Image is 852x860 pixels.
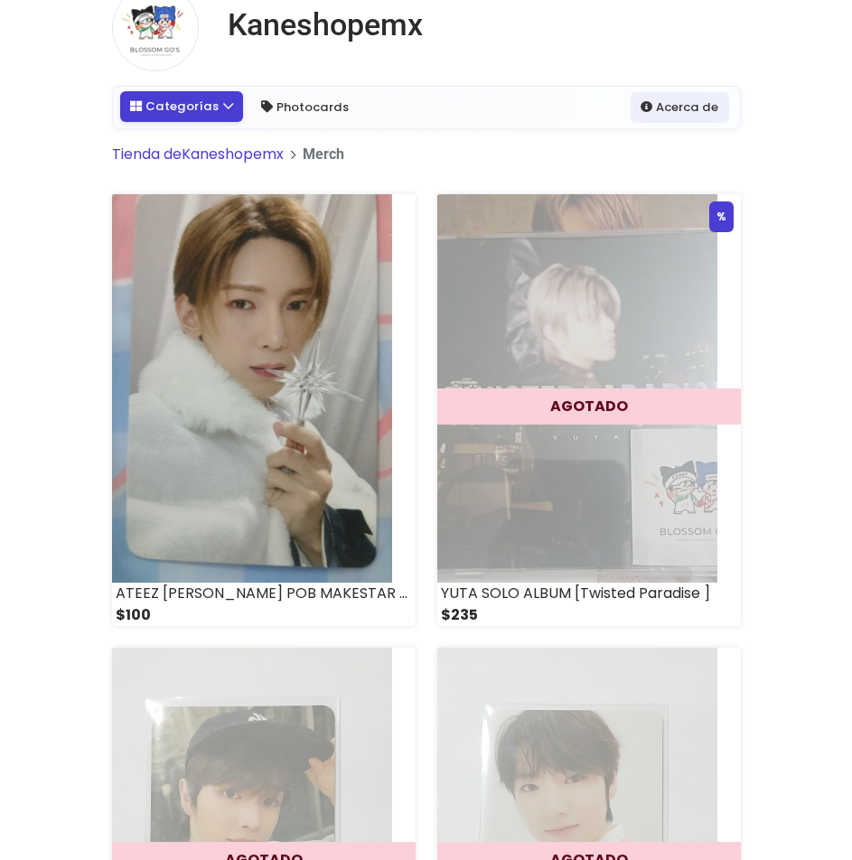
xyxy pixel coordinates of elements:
[112,194,392,583] img: small_1756595300235.jpeg
[120,91,244,122] a: Categorías
[112,194,416,626] a: ATEEZ [PERSON_NAME] POB MAKESTAR WINTER $100
[250,92,358,123] a: Photocards
[437,583,741,604] div: YUTA SOLO ALBUM [Twisted Paradise ]
[437,194,717,583] img: small_1756594813916.jpeg
[303,145,344,163] span: Merch
[112,144,284,164] a: Tienda deKaneshopemx
[631,92,728,123] a: Acerca de
[437,388,741,425] div: AGOTADO
[112,583,416,604] div: ATEEZ [PERSON_NAME] POB MAKESTAR WINTER
[437,604,741,626] div: $235
[112,144,741,180] nav: breadcrumb
[112,144,182,164] span: Tienda de
[213,6,423,43] a: Kaneshopemx
[709,201,734,232] div: %
[228,6,423,43] h1: Kaneshopemx
[112,604,416,626] div: $100
[437,194,741,626] a: AGOTADO % YUTA SOLO ALBUM [Twisted Paradise ] $235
